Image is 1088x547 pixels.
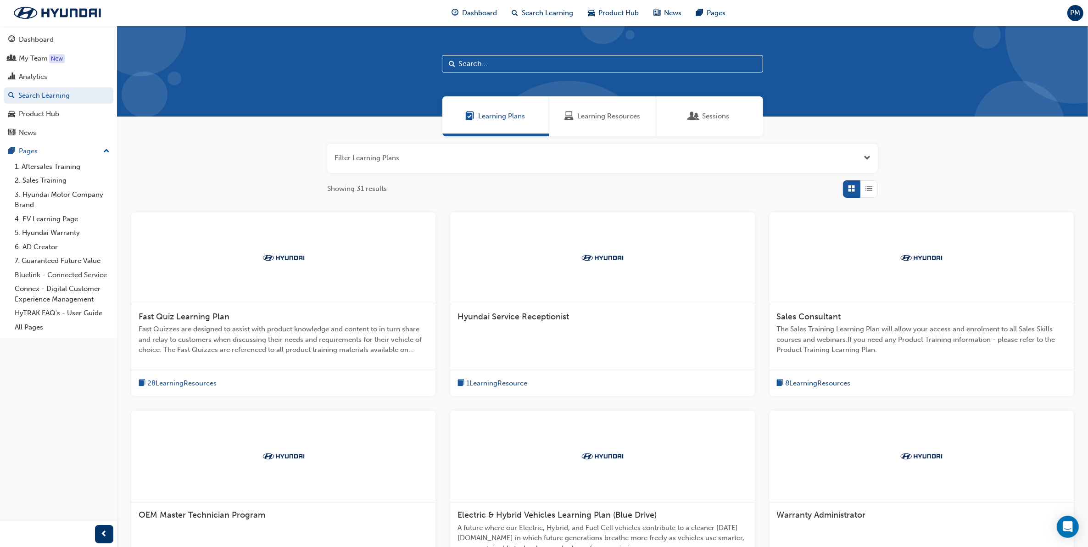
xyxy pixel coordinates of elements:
[11,160,113,174] a: 1. Aftersales Training
[101,529,108,540] span: prev-icon
[258,253,309,262] img: Trak
[327,184,387,194] span: Showing 31 results
[11,240,113,254] a: 6. AD Creator
[11,320,113,335] a: All Pages
[4,143,113,160] button: Pages
[777,378,851,389] button: book-icon8LearningResources
[577,452,628,461] img: Trak
[8,129,15,137] span: news-icon
[896,253,947,262] img: Trak
[11,268,113,282] a: Bluelink - Connected Service
[8,73,15,81] span: chart-icon
[445,4,505,22] a: guage-iconDashboard
[647,4,689,22] a: news-iconNews
[896,452,947,461] img: Trak
[442,96,549,136] a: Learning PlansLearning Plans
[577,111,640,122] span: Learning Resources
[848,184,855,194] span: Grid
[103,145,110,157] span: up-icon
[512,7,519,19] span: search-icon
[770,212,1074,396] a: TrakSales ConsultantThe Sales Training Learning Plan will allow your access and enrolment to all ...
[479,111,525,122] span: Learning Plans
[8,36,15,44] span: guage-icon
[449,59,455,69] span: Search
[4,29,113,143] button: DashboardMy TeamAnalyticsSearch LearningProduct HubNews
[664,8,682,18] span: News
[19,72,47,82] div: Analytics
[777,324,1066,355] span: The Sales Training Learning Plan will allow your access and enrolment to all Sales Skills courses...
[4,50,113,67] a: My Team
[458,378,527,389] button: book-icon1LearningResource
[599,8,639,18] span: Product Hub
[466,378,527,389] span: 1 Learning Resource
[49,54,65,63] div: Tooltip anchor
[588,7,595,19] span: car-icon
[581,4,647,22] a: car-iconProduct Hub
[4,31,113,48] a: Dashboard
[654,7,661,19] span: news-icon
[11,254,113,268] a: 7. Guaranteed Future Value
[505,4,581,22] a: search-iconSearch Learning
[864,153,870,163] button: Open the filter
[458,378,464,389] span: book-icon
[697,7,703,19] span: pages-icon
[139,378,217,389] button: book-icon28LearningResources
[577,253,628,262] img: Trak
[866,184,873,194] span: List
[5,3,110,22] img: Trak
[258,452,309,461] img: Trak
[690,111,699,122] span: Sessions
[463,8,497,18] span: Dashboard
[11,282,113,306] a: Connex - Digital Customer Experience Management
[11,226,113,240] a: 5. Hyundai Warranty
[703,111,730,122] span: Sessions
[452,7,459,19] span: guage-icon
[786,378,851,389] span: 8 Learning Resources
[1071,8,1081,18] span: PM
[8,92,15,100] span: search-icon
[442,55,763,73] input: Search...
[1067,5,1083,21] button: PM
[139,324,428,355] span: Fast Quizzes are designed to assist with product knowledge and content to in turn share and relay...
[11,212,113,226] a: 4. EV Learning Page
[1057,516,1079,538] div: Open Intercom Messenger
[458,312,569,322] span: Hyundai Service Receptionist
[522,8,574,18] span: Search Learning
[147,378,217,389] span: 28 Learning Resources
[139,378,145,389] span: book-icon
[777,378,784,389] span: book-icon
[4,87,113,104] a: Search Learning
[8,147,15,156] span: pages-icon
[8,55,15,63] span: people-icon
[19,146,38,156] div: Pages
[8,110,15,118] span: car-icon
[689,4,733,22] a: pages-iconPages
[707,8,726,18] span: Pages
[458,510,657,520] span: Electric & Hybrid Vehicles Learning Plan (Blue Drive)
[450,212,754,396] a: TrakHyundai Service Receptionistbook-icon1LearningResource
[19,34,54,45] div: Dashboard
[777,312,841,322] span: Sales Consultant
[131,212,435,396] a: TrakFast Quiz Learning PlanFast Quizzes are designed to assist with product knowledge and content...
[11,173,113,188] a: 2. Sales Training
[19,53,48,64] div: My Team
[564,111,574,122] span: Learning Resources
[139,510,265,520] span: OEM Master Technician Program
[11,188,113,212] a: 3. Hyundai Motor Company Brand
[4,68,113,85] a: Analytics
[777,510,866,520] span: Warranty Administrator
[656,96,763,136] a: SessionsSessions
[466,111,475,122] span: Learning Plans
[11,306,113,320] a: HyTRAK FAQ's - User Guide
[19,109,59,119] div: Product Hub
[549,96,656,136] a: Learning ResourcesLearning Resources
[4,106,113,123] a: Product Hub
[4,124,113,141] a: News
[19,128,36,138] div: News
[139,312,229,322] span: Fast Quiz Learning Plan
